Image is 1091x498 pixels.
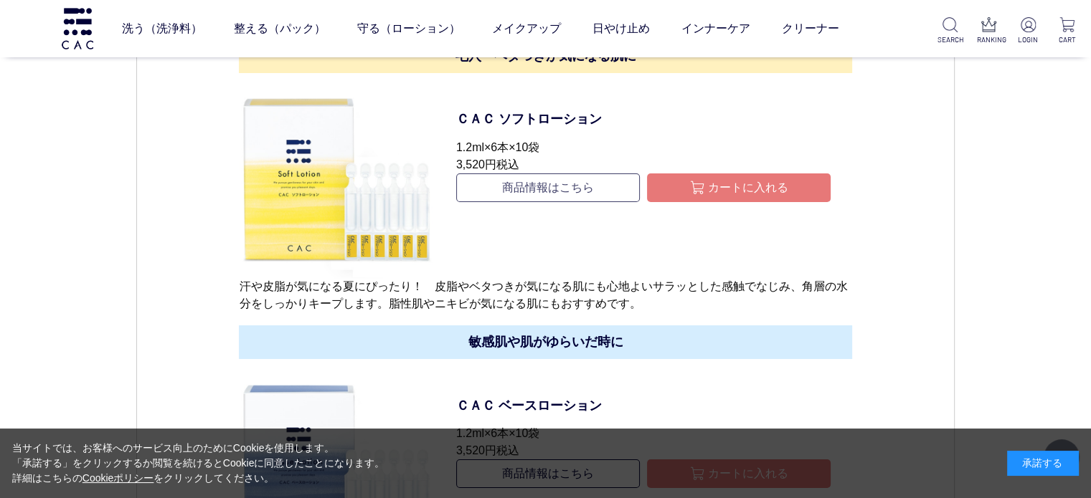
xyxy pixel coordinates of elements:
a: 商品情報はこちら [456,173,640,202]
button: カートに入れる [647,173,831,202]
p: SEARCH [937,34,963,45]
p: 3,520円 [456,156,831,173]
p: LOGIN [1016,34,1041,45]
img: logo [60,8,95,49]
a: LOGIN [1016,17,1041,45]
p: 1.2ml×6本×10袋 [456,139,831,156]
a: 洗う（洗浄料） [122,9,202,49]
span: 税込 [496,158,519,171]
div: 承諾する [1007,451,1079,476]
a: ＣＡＣ ベースローション [456,396,831,416]
a: ＣＡＣ ソフトローション [456,110,831,129]
p: CART [1054,34,1080,45]
a: インナーケア [681,9,750,49]
p: 敏感肌や肌がゆらいだ時に [239,325,851,359]
div: 当サイトでは、お客様へのサービス向上のためにCookieを使用します。 「承諾する」をクリックするか閲覧を続けるとCookieに同意したことになります。 詳細はこちらの をクリックしてください。 [12,441,385,486]
p: 汗や皮脂が気になる夏にぴったり！ 皮脂やベタつきが気になる肌にも心地よいサラッとした感触でなじみ、角層の水分をしっかりキープします。脂性肌やニキビが気になる肌にもおすすめです。 [239,278,851,312]
img: ＣＡＣソフトローション [239,82,435,278]
a: RANKING [977,17,1002,45]
a: 整える（パック） [234,9,326,49]
a: メイクアップ [492,9,561,49]
a: クリーナー [782,9,839,49]
a: SEARCH [937,17,963,45]
p: RANKING [977,34,1002,45]
a: CART [1054,17,1080,45]
a: 守る（ローション） [357,9,461,49]
a: Cookieポリシー [82,472,154,484]
a: 日やけ止め [592,9,650,49]
p: 1.2ml×6本×10袋 [456,425,831,442]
